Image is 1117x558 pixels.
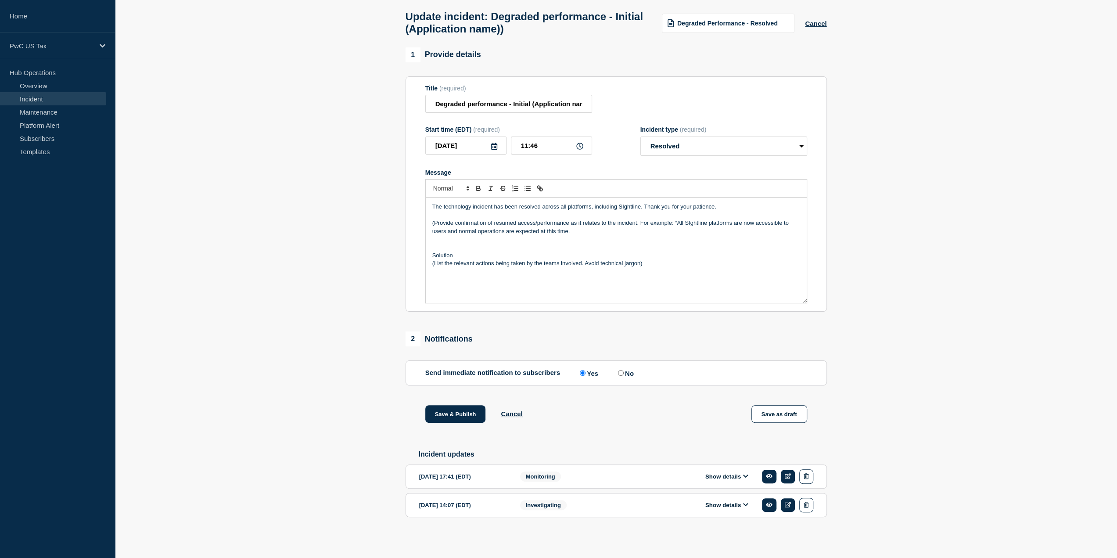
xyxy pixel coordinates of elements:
[406,331,473,346] div: Notifications
[509,183,521,194] button: Toggle ordered list
[618,370,624,376] input: No
[485,183,497,194] button: Toggle italic text
[10,42,94,50] p: PwC US Tax
[425,126,592,133] div: Start time (EDT)
[432,203,800,211] p: The technology incident has been resolved across all platforms, including SIghtline. Thank you fo...
[616,369,634,377] label: No
[425,405,486,423] button: Save & Publish
[703,473,751,480] button: Show details
[578,369,598,377] label: Yes
[511,137,592,155] input: HH:MM
[472,183,485,194] button: Toggle bold text
[419,498,507,512] div: [DATE] 14:07 (EDT)
[406,47,420,62] span: 1
[501,410,522,418] button: Cancel
[534,183,546,194] button: Toggle link
[703,501,751,509] button: Show details
[406,331,420,346] span: 2
[425,95,592,113] input: Title
[425,169,807,176] div: Message
[680,126,707,133] span: (required)
[677,20,778,27] span: Degraded Performance - Resolved
[439,85,466,92] span: (required)
[640,137,807,156] select: Incident type
[429,183,472,194] span: Font size
[497,183,509,194] button: Toggle strikethrough text
[668,19,674,27] img: template icon
[805,20,826,27] button: Cancel
[406,11,652,35] h1: Update incident: Degraded performance - Initial (Application name))
[425,85,592,92] div: Title
[426,198,807,303] div: Message
[425,369,807,377] div: Send immediate notification to subscribers
[520,500,567,510] span: Investigating
[751,405,807,423] button: Save as draft
[425,137,506,155] input: YYYY-MM-DD
[425,369,560,377] p: Send immediate notification to subscribers
[406,47,481,62] div: Provide details
[432,219,800,235] p: (Provide confirmation of resumed access/performance as it relates to the incident. For example: “...
[521,183,534,194] button: Toggle bulleted list
[432,259,800,267] p: (List the relevant actions being taken by the teams involved. Avoid technical jargon)
[432,252,800,259] p: Solution
[640,126,807,133] div: Incident type
[473,126,500,133] span: (required)
[580,370,585,376] input: Yes
[419,450,827,458] h2: Incident updates
[419,469,507,484] div: [DATE] 17:41 (EDT)
[520,472,561,482] span: Monitoring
